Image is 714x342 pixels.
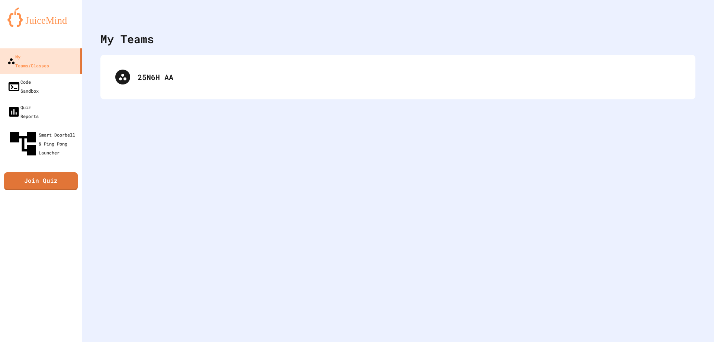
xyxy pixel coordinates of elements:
div: My Teams [100,31,154,47]
a: Join Quiz [4,172,78,190]
div: 25N6H AA [138,71,681,83]
div: 25N6H AA [108,62,688,92]
div: Code Sandbox [7,77,39,95]
div: Smart Doorbell & Ping Pong Launcher [7,128,79,159]
div: My Teams/Classes [7,52,49,70]
img: logo-orange.svg [7,7,74,27]
div: Quiz Reports [7,103,39,121]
